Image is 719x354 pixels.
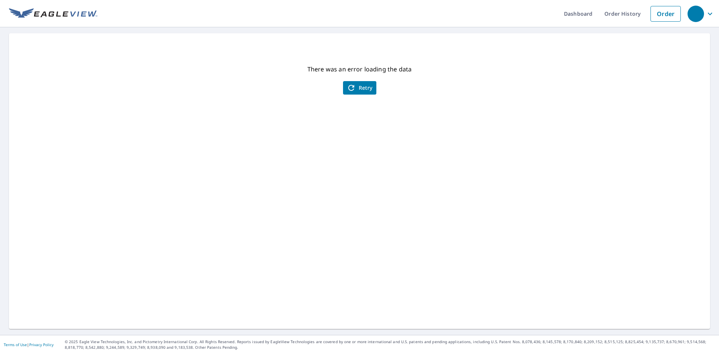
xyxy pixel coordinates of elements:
[65,339,715,350] p: © 2025 Eagle View Technologies, Inc. and Pictometry International Corp. All Rights Reserved. Repo...
[307,65,412,74] p: There was an error loading the data
[343,81,376,95] button: Retry
[29,342,54,347] a: Privacy Policy
[650,6,681,22] a: Order
[4,342,54,347] p: |
[9,8,97,19] img: EV Logo
[347,83,373,92] span: Retry
[4,342,27,347] a: Terms of Use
